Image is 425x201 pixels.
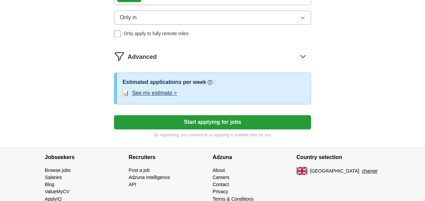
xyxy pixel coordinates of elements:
span: [GEOGRAPHIC_DATA] [310,167,359,175]
a: Contact [213,182,229,187]
p: By registering, you consent to us applying to suitable jobs for you [114,132,311,138]
a: Post a job [129,167,150,173]
a: API [129,182,137,187]
button: change [362,167,377,175]
span: Advanced [127,52,157,62]
a: Blog [45,182,54,187]
a: Privacy [213,189,228,194]
a: ValueMyCV [45,189,70,194]
span: Only in [120,14,137,22]
a: Salaries [45,175,62,180]
a: About [213,167,225,173]
img: filter [114,51,125,62]
span: Only apply to fully remote roles [123,30,188,37]
a: Careers [213,175,230,180]
button: Start applying for jobs [114,115,311,129]
h3: Estimated applications per week [122,78,206,86]
button: See my estimate > [132,89,177,97]
a: Adzuna Intelligence [129,175,170,180]
h4: Country selection [297,148,380,167]
input: Only apply to fully remote roles [114,30,121,37]
span: 📊 [122,89,129,97]
a: Browse jobs [45,167,71,173]
img: UK flag [297,167,307,175]
h3: : [214,78,215,86]
button: Only in [114,10,311,25]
